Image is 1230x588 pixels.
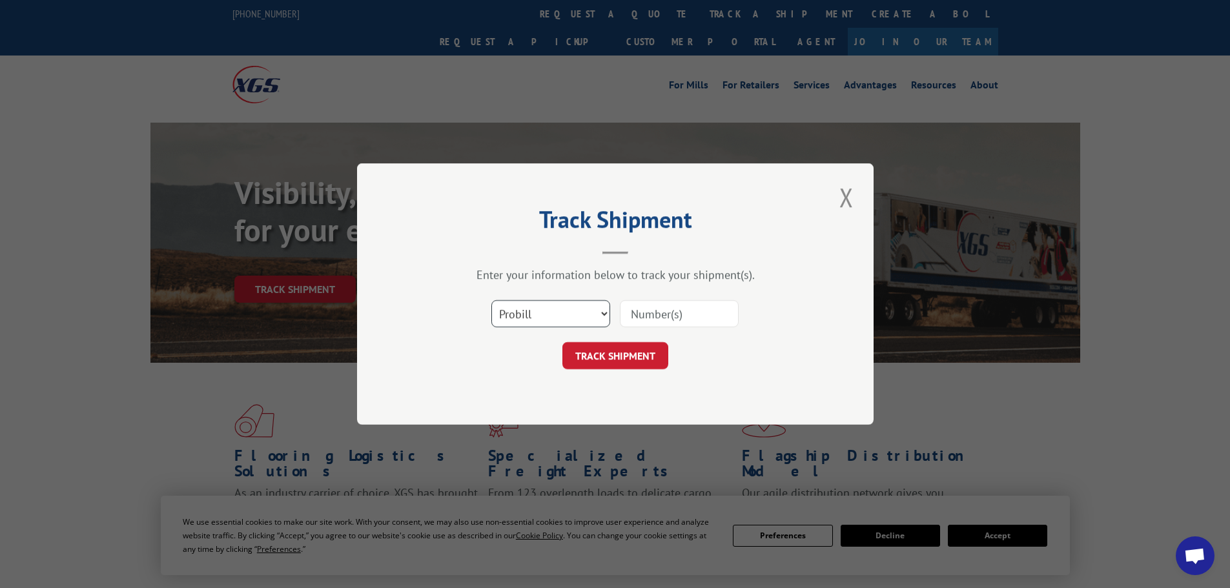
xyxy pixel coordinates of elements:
[562,342,668,369] button: TRACK SHIPMENT
[1176,536,1215,575] a: Open chat
[422,210,809,235] h2: Track Shipment
[422,267,809,282] div: Enter your information below to track your shipment(s).
[620,300,739,327] input: Number(s)
[835,179,857,215] button: Close modal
